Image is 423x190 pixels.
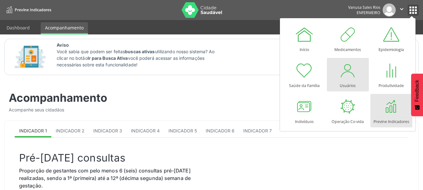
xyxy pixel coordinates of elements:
span: Previne Indicadores [15,7,51,13]
a: Acompanhamento [41,22,88,34]
img: img [383,3,396,17]
span: Pré-[DATE] consultas [19,151,125,164]
p: Você sabia que podem ser feitas utilizando nosso sistema? Ao clicar no botão você poderá acessar ... [57,48,222,68]
div: Acompanhamento [9,91,207,104]
span: Indicador 3 [93,128,122,133]
a: Usuários [327,58,369,91]
button: Feedback - Mostrar pesquisa [411,74,423,116]
a: Medicamentos [327,22,369,55]
span: Indicador 5 [168,128,197,133]
span: Indicador 7 [243,128,272,133]
a: Dashboard [2,22,34,33]
a: Indivíduos [283,94,325,127]
a: Previne Indicadores [370,94,412,127]
span: Indicador 6 [206,128,235,133]
span: Enfermeiro [357,10,380,15]
button: apps [408,5,419,16]
span: Indicador 4 [131,128,160,133]
span: Proporção de gestantes com pelo menos 6 (seis) consultas pré-[DATE] realizadas, sendo a 1ª (prime... [19,167,191,189]
div: Acompanhe seus cidadãos [9,106,207,113]
div: Vanusa Sales Rios [348,5,380,10]
img: Imagem de CalloutCard [12,43,48,71]
a: Epidemiologia [370,22,412,55]
a: Saúde da Família [283,58,325,91]
span: Aviso [57,42,222,48]
a: Início [283,22,325,55]
strong: buscas ativas [125,49,155,54]
a: Produtividade [370,58,412,91]
span: Feedback [414,80,420,102]
span: Indicador 2 [56,128,85,133]
i:  [398,6,405,13]
a: Operação Co-vida [327,94,369,127]
strong: Ir para Busca Ativa [88,55,128,61]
